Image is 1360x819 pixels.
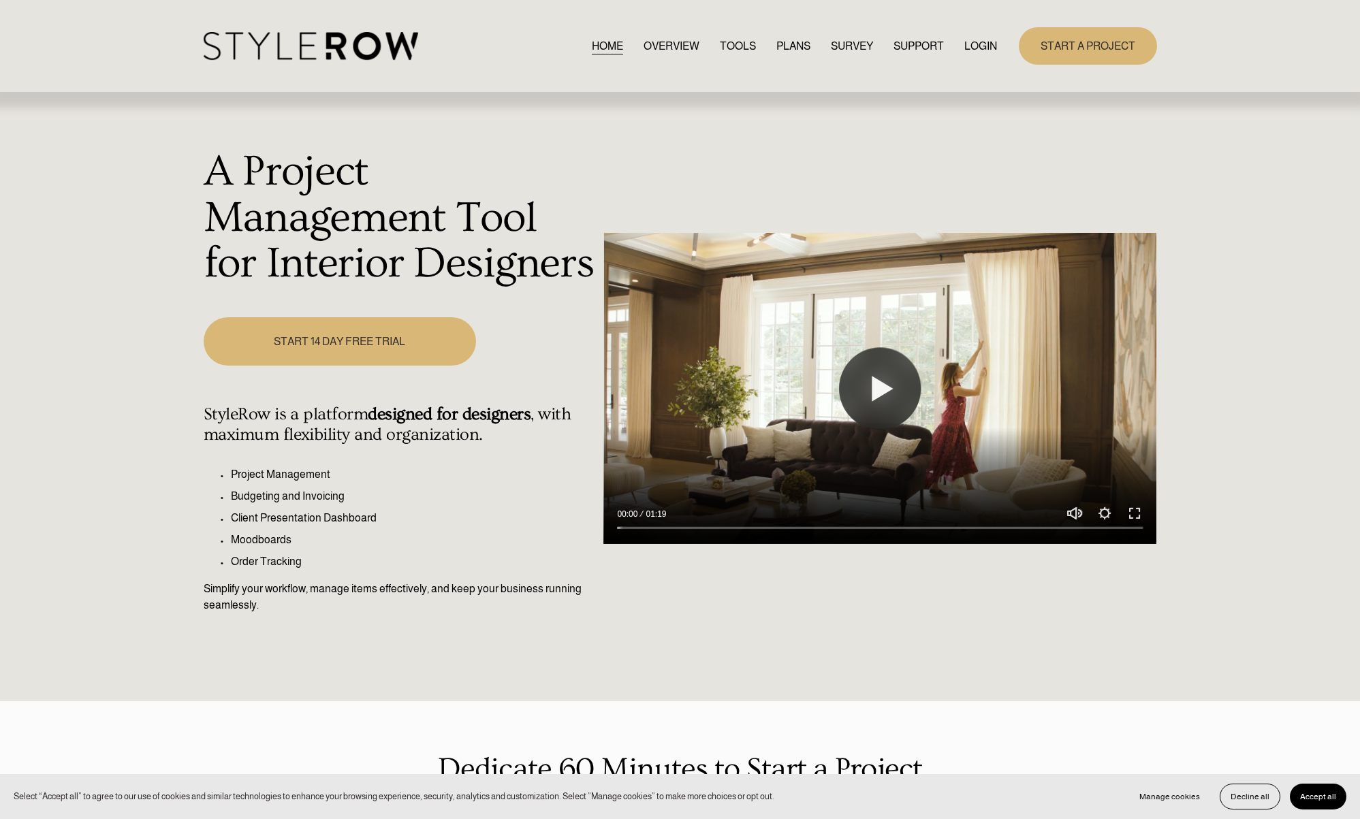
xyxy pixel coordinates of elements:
[231,488,597,504] p: Budgeting and Invoicing
[368,404,531,424] strong: designed for designers
[204,32,418,60] img: StyleRow
[231,532,597,548] p: Moodboards
[1290,784,1346,809] button: Accept all
[204,581,597,613] p: Simplify your workflow, manage items effectively, and keep your business running seamlessly.
[231,510,597,526] p: Client Presentation Dashboard
[1300,792,1336,801] span: Accept all
[776,37,810,55] a: PLANS
[204,746,1157,792] p: Dedicate 60 Minutes to Start a Project
[204,404,597,445] h4: StyleRow is a platform , with maximum flexibility and organization.
[204,317,476,366] a: START 14 DAY FREE TRIAL
[964,37,997,55] a: LOGIN
[644,37,699,55] a: OVERVIEW
[1129,784,1210,809] button: Manage cookies
[831,37,873,55] a: SURVEY
[231,553,597,570] p: Order Tracking
[14,790,774,803] p: Select “Accept all” to agree to our use of cookies and similar technologies to enhance your brows...
[839,348,921,430] button: Play
[592,37,623,55] a: HOME
[641,507,669,521] div: Duration
[720,37,756,55] a: TOOLS
[1220,784,1280,809] button: Decline all
[204,149,597,287] h1: A Project Management Tool for Interior Designers
[894,37,944,55] a: folder dropdown
[1139,792,1200,801] span: Manage cookies
[1019,27,1157,65] a: START A PROJECT
[617,524,1143,533] input: Seek
[1231,792,1269,801] span: Decline all
[894,38,944,54] span: SUPPORT
[231,466,597,483] p: Project Management
[617,507,641,521] div: Current time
